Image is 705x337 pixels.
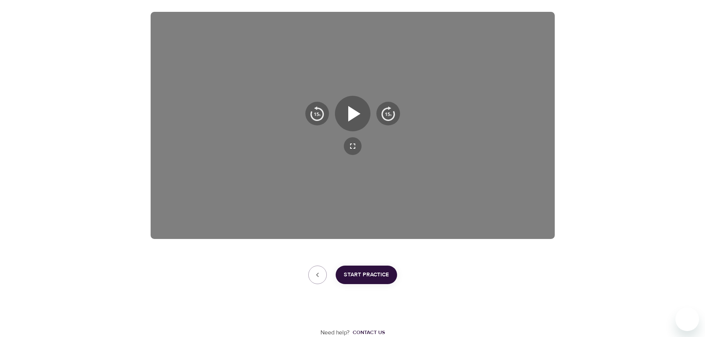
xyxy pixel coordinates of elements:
span: Start Practice [344,270,389,280]
a: Contact us [350,329,385,336]
p: Need help? [320,328,350,337]
div: Contact us [353,329,385,336]
iframe: Button to launch messaging window [675,307,699,331]
img: 15s_next.svg [381,106,396,121]
button: Start Practice [336,266,397,284]
img: 15s_prev.svg [310,106,325,121]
